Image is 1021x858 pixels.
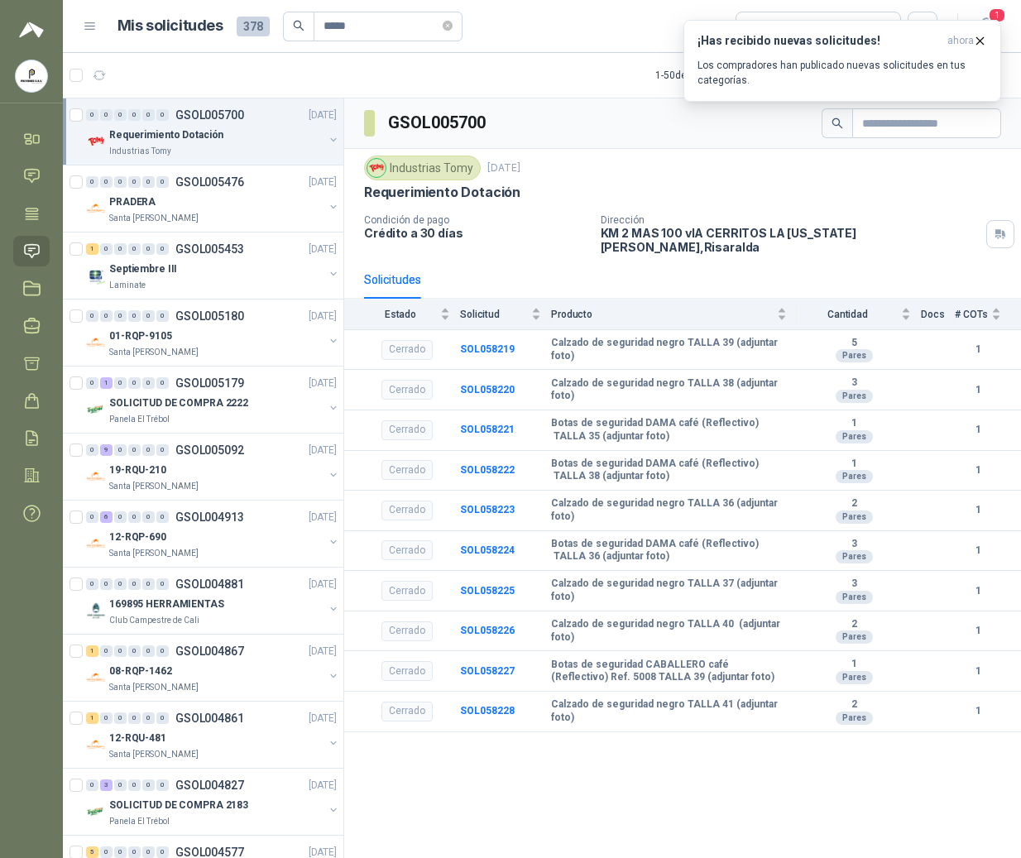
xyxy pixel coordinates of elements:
p: GSOL005179 [175,377,244,389]
img: Company Logo [367,159,386,177]
b: 1 [797,658,911,671]
div: 1 - 50 de 129 [655,62,757,89]
p: [DATE] [309,242,337,257]
th: # COTs [955,299,1021,329]
div: 0 [114,578,127,590]
a: 0 0 0 0 0 0 GSOL004881[DATE] Company Logo169895 HERRAMIENTASClub Campestre de Cali [86,574,340,627]
div: 0 [128,243,141,255]
p: 19-RQU-210 [109,463,166,478]
div: Cerrado [381,540,433,560]
img: Company Logo [86,668,106,688]
p: Los compradores han publicado nuevas solicitudes en tus categorías. [697,58,987,88]
div: 0 [142,109,155,121]
b: Calzado de seguridad negro TALLA 37 (adjuntar foto) [551,578,787,603]
b: 2 [797,698,911,712]
div: 0 [114,511,127,523]
div: 0 [156,109,169,121]
b: SOL058228 [460,705,515,717]
div: 0 [114,645,127,657]
div: 0 [156,578,169,590]
div: 0 [142,511,155,523]
div: 0 [128,846,141,858]
th: Docs [921,299,955,329]
div: 0 [156,511,169,523]
div: Cerrado [381,661,433,681]
b: Calzado de seguridad negro TALLA 41 (adjuntar foto) [551,698,787,724]
div: Pares [836,671,873,684]
p: [DATE] [309,443,337,458]
div: Cerrado [381,460,433,480]
th: Producto [551,299,797,329]
div: 0 [86,109,98,121]
a: SOL058222 [460,464,515,476]
b: SOL058223 [460,504,515,515]
div: 0 [128,109,141,121]
img: Company Logo [86,400,106,419]
span: search [832,117,843,129]
button: 1 [971,12,1001,41]
div: 0 [86,444,98,456]
p: [DATE] [309,778,337,793]
div: 0 [114,243,127,255]
b: 1 [955,422,1001,438]
p: GSOL005180 [175,310,244,322]
div: Pares [836,390,873,403]
p: [DATE] [309,309,337,324]
div: 0 [156,779,169,791]
div: 0 [156,243,169,255]
div: 0 [156,444,169,456]
div: Cerrado [381,621,433,641]
div: 0 [128,779,141,791]
p: Laminate [109,279,146,292]
a: 0 0 0 0 0 0 GSOL005700[DATE] Company LogoRequerimiento DotaciónIndustrias Tomy [86,105,340,158]
p: [DATE] [309,510,337,525]
b: 1 [955,583,1001,599]
p: [DATE] [309,108,337,123]
div: 0 [128,645,141,657]
div: 5 [86,846,98,858]
div: 3 [100,779,113,791]
div: Cerrado [381,581,433,601]
a: SOL058225 [460,585,515,597]
span: ahora [947,34,974,48]
th: Estado [344,299,460,329]
p: Requerimiento Dotación [364,184,520,201]
p: Santa [PERSON_NAME] [109,212,199,225]
p: Santa [PERSON_NAME] [109,748,199,761]
img: Company Logo [86,333,106,352]
p: GSOL005092 [175,444,244,456]
b: 3 [797,538,911,551]
a: SOL058221 [460,424,515,435]
p: GSOL004827 [175,779,244,791]
div: 0 [100,578,113,590]
div: 0 [156,645,169,657]
div: 0 [114,310,127,322]
div: 0 [86,578,98,590]
a: 1 0 0 0 0 0 GSOL004861[DATE] Company Logo12-RQU-481Santa [PERSON_NAME] [86,708,340,761]
img: Company Logo [16,60,47,92]
div: 0 [142,377,155,389]
p: Crédito a 30 días [364,226,587,240]
h3: GSOL005700 [388,110,488,136]
b: 1 [955,342,1001,357]
div: 0 [100,846,113,858]
th: Solicitud [460,299,551,329]
div: 0 [128,377,141,389]
b: Botas de seguridad CABALLERO café (Reflectivo) Ref. 5008 TALLA 39 (adjuntar foto) [551,659,787,684]
div: 0 [86,511,98,523]
div: 0 [142,712,155,724]
div: Cerrado [381,340,433,360]
b: Calzado de seguridad negro TALLA 39 (adjuntar foto) [551,337,787,362]
img: Company Logo [86,735,106,755]
div: 0 [156,712,169,724]
a: 0 0 0 0 0 0 GSOL005476[DATE] Company LogoPRADERASanta [PERSON_NAME] [86,172,340,225]
p: Santa [PERSON_NAME] [109,346,199,359]
span: close-circle [443,21,453,31]
a: SOL058224 [460,544,515,556]
b: 1 [955,463,1001,478]
div: 0 [142,779,155,791]
b: 1 [797,458,911,471]
div: 0 [100,645,113,657]
p: Santa [PERSON_NAME] [109,681,199,694]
